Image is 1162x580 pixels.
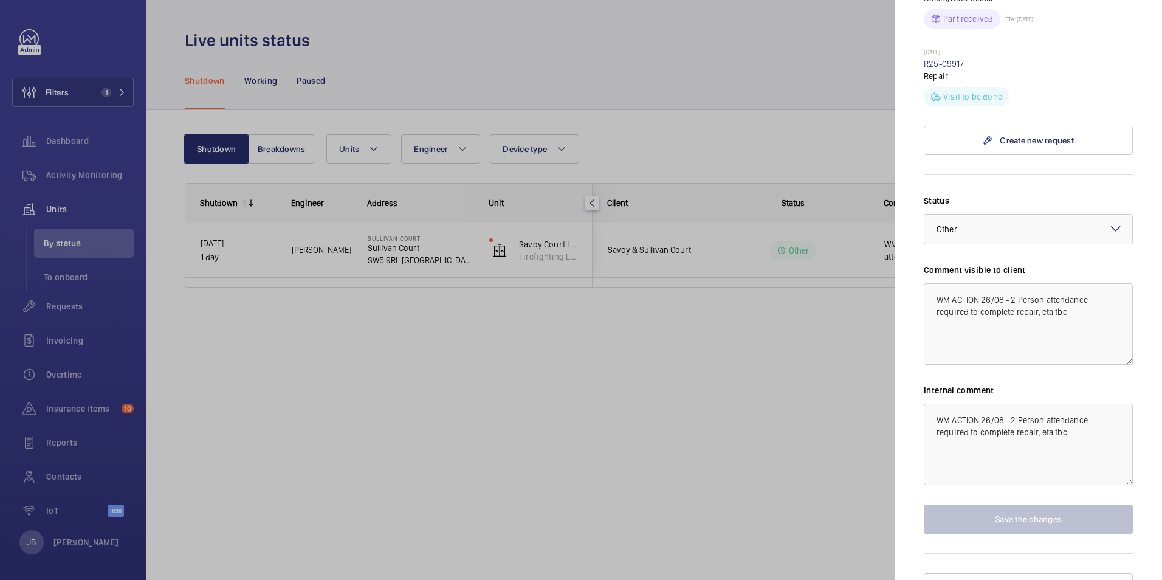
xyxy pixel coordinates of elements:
[924,195,1133,207] label: Status
[924,126,1133,155] a: Create new request
[943,91,1002,103] p: Visit to be done
[924,384,1133,396] label: Internal comment
[943,13,993,25] p: Part received
[937,224,957,234] span: Other
[924,70,1133,82] p: Repair
[924,48,1133,58] p: [DATE]
[924,505,1133,534] button: Save the changes
[924,264,1133,276] label: Comment visible to client
[924,59,964,69] a: R25-09917
[1000,15,1033,22] p: ETA: [DATE]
